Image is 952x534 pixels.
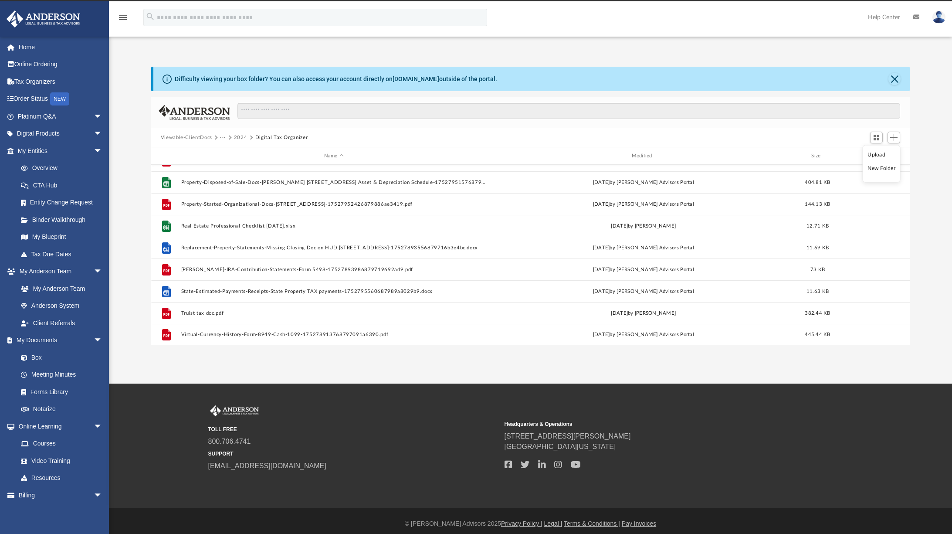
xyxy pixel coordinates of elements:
i: menu [118,12,128,23]
a: Anderson System [12,297,111,315]
a: Resources [12,469,111,487]
a: Legal | [544,520,562,527]
button: Real Estate Professional Checklist [DATE].xlsx [181,223,487,229]
span: 73 KB [810,267,825,272]
a: My Documentsarrow_drop_down [6,332,111,349]
span: arrow_drop_down [94,486,111,504]
li: New Folder [867,164,895,173]
div: [DATE] by [PERSON_NAME] Advisors Portal [491,266,796,274]
a: [EMAIL_ADDRESS][DOMAIN_NAME] [208,462,326,469]
button: Close [888,73,901,85]
a: Box [12,349,107,366]
button: Add [888,132,901,144]
ul: Add [863,145,901,183]
a: Courses [12,435,111,452]
button: ··· [220,134,226,142]
div: NEW [50,92,69,105]
span: 382.44 KB [805,311,830,316]
div: id [839,152,900,160]
button: State-Estimated-Payments-Receipts-State Property TAX payments-1752795560687989a8029b9.docx [181,289,487,294]
a: Overview [12,160,115,177]
a: Binder Walkthrough [12,211,115,228]
a: Meeting Minutes [12,366,111,384]
a: [GEOGRAPHIC_DATA][US_STATE] [505,443,616,450]
a: Digital Productsarrow_drop_down [6,125,115,143]
div: Name [180,152,486,160]
img: Anderson Advisors Platinum Portal [4,10,83,27]
small: TOLL FREE [208,425,498,433]
div: Size [800,152,835,160]
a: CTA Hub [12,177,115,194]
span: 404.81 KB [805,180,830,185]
a: Online Learningarrow_drop_down [6,418,111,435]
a: Platinum Q&Aarrow_drop_down [6,108,115,125]
div: [DATE] by [PERSON_NAME] [491,310,796,317]
a: Billingarrow_drop_down [6,486,115,504]
div: [DATE] by [PERSON_NAME] Advisors Portal [491,244,796,252]
span: 11.69 KB [806,245,829,250]
span: 11.63 KB [806,289,829,294]
a: Video Training [12,452,107,469]
a: Pay Invoices [622,520,656,527]
a: My Anderson Team [12,280,107,297]
small: Headquarters & Operations [505,420,795,428]
a: Online Ordering [6,56,115,73]
span: 12.71 KB [806,224,829,228]
span: arrow_drop_down [94,125,111,143]
span: arrow_drop_down [94,263,111,281]
img: User Pic [932,11,945,24]
a: Notarize [12,401,111,418]
a: menu [118,17,128,23]
i: search [146,12,155,21]
li: Upload [867,150,895,159]
a: Order StatusNEW [6,90,115,108]
button: Digital Tax Organizer [255,134,308,142]
button: Virtual-Currency-History-Form-8949-Cash-1099-175278913768797091a6390.pdf [181,332,487,337]
button: Switch to Grid View [870,132,883,144]
div: [DATE] by [PERSON_NAME] Advisors Portal [491,288,796,296]
img: Anderson Advisors Platinum Portal [208,405,261,417]
span: 144.13 KB [805,202,830,207]
button: [PERSON_NAME]-IRA-Contribution-Statements-Form 5498-17527893986879719692ad9.pdf [181,267,487,272]
button: Truist tax doc.pdf [181,310,487,316]
input: Search files and folders [237,103,900,119]
a: Tax Due Dates [12,245,115,263]
span: arrow_drop_down [94,332,111,350]
a: Privacy Policy | [501,520,542,527]
div: © [PERSON_NAME] Advisors 2025 [109,519,952,528]
a: Terms & Conditions | [564,520,620,527]
span: arrow_drop_down [94,108,111,126]
div: id [155,152,177,160]
a: [STREET_ADDRESS][PERSON_NAME] [505,432,631,440]
a: Client Referrals [12,314,111,332]
span: 445.44 KB [805,332,830,337]
button: 2024 [234,134,247,142]
a: My Blueprint [12,228,111,246]
a: Forms Library [12,383,107,401]
a: Home [6,38,115,56]
a: Entity Change Request [12,194,115,211]
button: Viewable-ClientDocs [161,134,212,142]
a: Events Calendar [6,504,115,521]
a: [DOMAIN_NAME] [393,75,439,82]
a: 800.706.4741 [208,438,251,445]
a: My Anderson Teamarrow_drop_down [6,263,111,280]
div: [DATE] by [PERSON_NAME] Advisors Portal [491,179,796,187]
a: Tax Organizers [6,73,115,90]
button: Property-Disposed-of-Sale-Docs-[PERSON_NAME] [STREET_ADDRESS] Asset & Depreciation Schedule-17527... [181,180,487,185]
div: [DATE] by [PERSON_NAME] [491,222,796,230]
div: grid [151,165,910,346]
div: [DATE] by [PERSON_NAME] Advisors Portal [491,201,796,208]
div: [DATE] by [PERSON_NAME] Advisors Portal [491,331,796,339]
span: arrow_drop_down [94,142,111,160]
a: My Entitiesarrow_drop_down [6,142,115,160]
small: SUPPORT [208,450,498,458]
span: arrow_drop_down [94,418,111,435]
button: Replacement-Property-Statements-Missing Closing Doc on HUD [STREET_ADDRESS]-17527893556879716b3e4... [181,245,487,251]
button: Property-Started-Organizational-Docs-[STREET_ADDRESS]-17527952426879886ae3419.pdf [181,201,487,207]
div: Difficulty viewing your box folder? You can also access your account directly on outside of the p... [175,75,497,84]
div: Modified [490,152,796,160]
